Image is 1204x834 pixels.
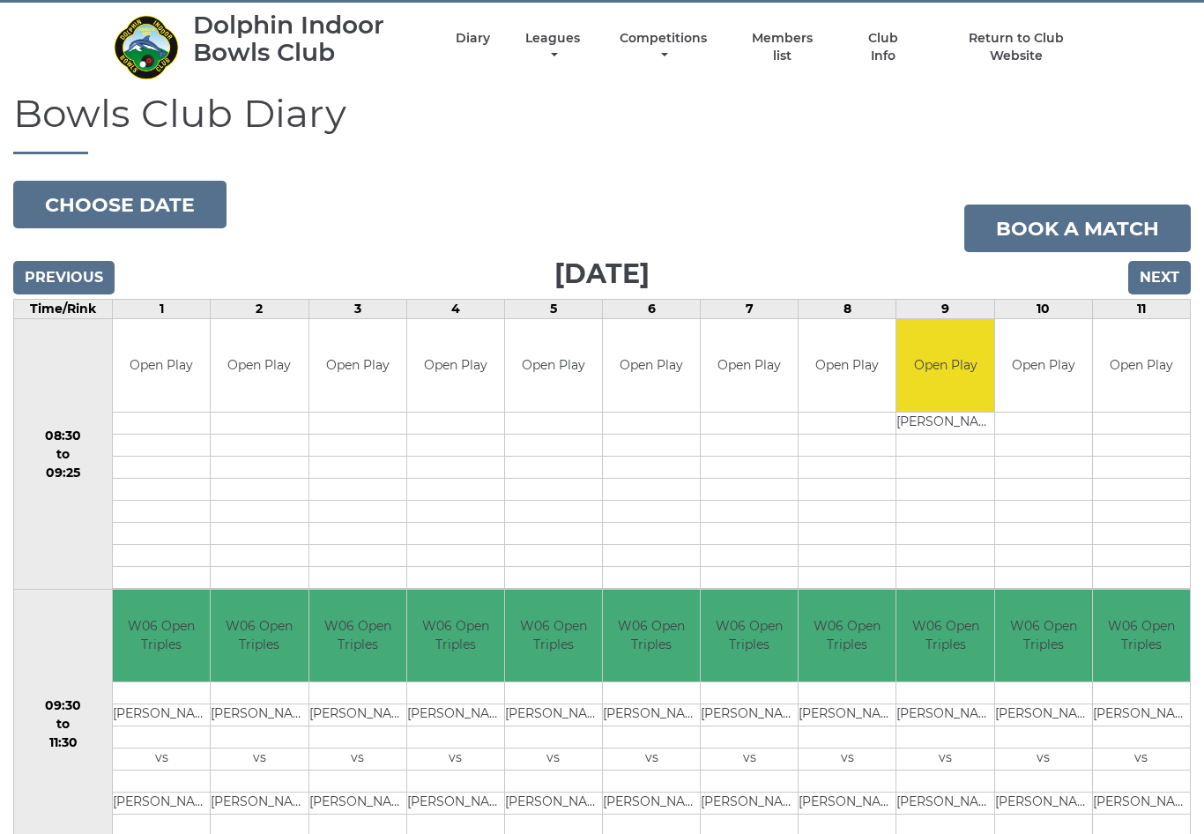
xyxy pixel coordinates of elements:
td: Open Play [211,320,308,413]
td: Open Play [799,320,896,413]
td: Open Play [701,320,798,413]
td: 7 [701,301,799,320]
td: vs [1093,749,1190,771]
a: Members list [742,31,823,65]
td: 4 [406,301,504,320]
td: vs [505,749,602,771]
td: vs [113,749,210,771]
td: [PERSON_NAME] [505,793,602,815]
td: [PERSON_NAME] [701,705,798,727]
td: W06 Open Triples [1093,591,1190,683]
td: Open Play [113,320,210,413]
td: [PERSON_NAME] [309,793,406,815]
td: W06 Open Triples [799,591,896,683]
td: W06 Open Triples [211,591,308,683]
a: Leagues [521,31,584,65]
td: 2 [211,301,308,320]
a: Club Info [854,31,911,65]
td: [PERSON_NAME] [113,705,210,727]
td: [PERSON_NAME] [603,705,700,727]
td: vs [309,749,406,771]
td: Time/Rink [14,301,113,320]
td: [PERSON_NAME] [896,413,993,435]
td: [PERSON_NAME] [799,793,896,815]
td: [PERSON_NAME] [896,705,993,727]
td: 5 [504,301,602,320]
td: [PERSON_NAME] [309,705,406,727]
td: 11 [1092,301,1190,320]
button: Choose date [13,182,227,229]
img: Dolphin Indoor Bowls Club [113,15,179,81]
input: Next [1128,262,1191,295]
input: Previous [13,262,115,295]
td: [PERSON_NAME] [995,793,1092,815]
td: W06 Open Triples [896,591,993,683]
td: vs [211,749,308,771]
td: Open Play [1093,320,1190,413]
td: Open Play [603,320,700,413]
td: [PERSON_NAME] [1093,705,1190,727]
td: [PERSON_NAME] [995,705,1092,727]
td: 08:30 to 09:25 [14,320,113,591]
td: Open Play [309,320,406,413]
td: 3 [308,301,406,320]
td: [PERSON_NAME] [505,705,602,727]
td: [PERSON_NAME] [407,705,504,727]
td: W06 Open Triples [603,591,700,683]
td: W06 Open Triples [113,591,210,683]
h1: Bowls Club Diary [13,93,1191,155]
td: Open Play [505,320,602,413]
td: W06 Open Triples [995,591,1092,683]
td: [PERSON_NAME] [211,793,308,815]
td: vs [896,749,993,771]
td: W06 Open Triples [407,591,504,683]
td: Open Play [407,320,504,413]
td: 8 [799,301,896,320]
td: vs [701,749,798,771]
td: vs [995,749,1092,771]
td: [PERSON_NAME] [799,705,896,727]
td: [PERSON_NAME] [701,793,798,815]
td: vs [603,749,700,771]
td: W06 Open Triples [701,591,798,683]
td: [PERSON_NAME] [603,793,700,815]
td: [PERSON_NAME] [407,793,504,815]
a: Book a match [964,205,1191,253]
td: [PERSON_NAME] [1093,793,1190,815]
a: Diary [456,31,490,48]
a: Competitions [615,31,711,65]
td: [PERSON_NAME] [211,705,308,727]
td: vs [407,749,504,771]
td: vs [799,749,896,771]
td: 1 [113,301,211,320]
td: 6 [603,301,701,320]
td: 9 [896,301,994,320]
td: Open Play [995,320,1092,413]
a: Return to Club Website [942,31,1091,65]
td: Open Play [896,320,993,413]
td: W06 Open Triples [309,591,406,683]
div: Dolphin Indoor Bowls Club [193,12,425,67]
td: W06 Open Triples [505,591,602,683]
td: [PERSON_NAME] [113,793,210,815]
td: [PERSON_NAME] [896,793,993,815]
td: 10 [994,301,1092,320]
